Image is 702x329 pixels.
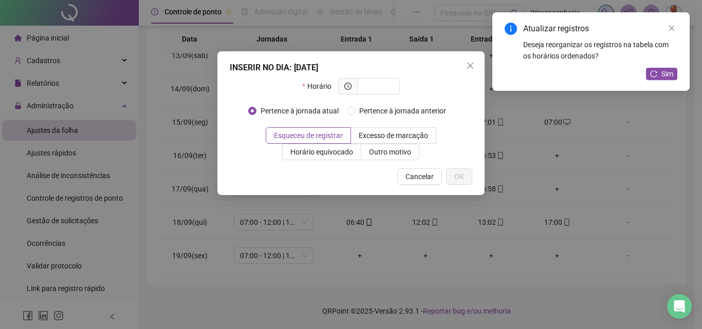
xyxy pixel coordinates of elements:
span: reload [650,70,657,78]
span: clock-circle [344,83,352,90]
button: Sim [646,68,677,80]
span: Pertence à jornada atual [256,105,343,117]
button: Cancelar [397,168,442,185]
span: Sim [661,68,673,80]
span: Esqueceu de registrar [274,131,343,140]
div: Deseja reorganizar os registros na tabela com os horários ordenados? [523,39,677,62]
span: Excesso de marcação [359,131,428,140]
span: Cancelar [405,171,434,182]
button: Close [462,57,478,74]
div: Open Intercom Messenger [667,294,692,319]
span: info-circle [505,23,517,35]
span: close [466,62,474,70]
a: Close [666,23,677,34]
div: INSERIR NO DIA : [DATE] [230,62,472,74]
label: Horário [302,78,338,94]
span: Horário equivocado [290,148,353,156]
span: close [668,25,675,32]
button: OK [446,168,472,185]
span: Outro motivo [369,148,411,156]
span: Pertence à jornada anterior [355,105,450,117]
div: Atualizar registros [523,23,677,35]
